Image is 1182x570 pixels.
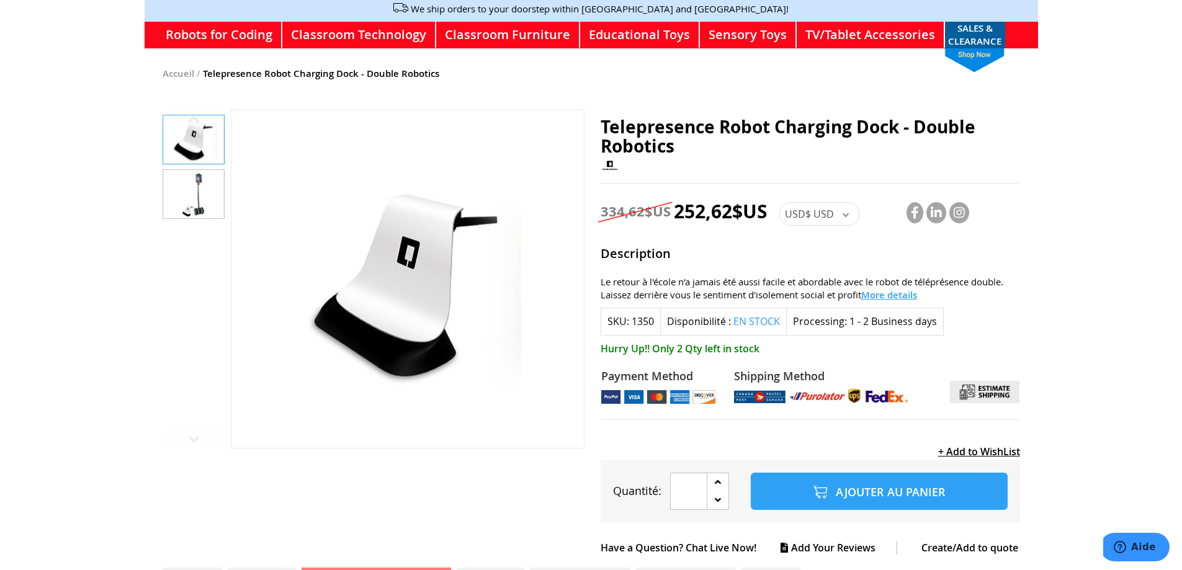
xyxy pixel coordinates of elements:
div: Telepresence Robot Charging Dock - Double Robotics [163,164,225,219]
span: Quantité: [613,483,661,498]
img: calculate estimate shipping [950,381,1019,403]
span: Ajouter au panier [836,484,946,499]
a: SALES & CLEARANCEshop now [945,22,1005,48]
span: Hurry Up!! Only 2 Qty left in stock [601,342,1020,356]
a: Accueil [163,67,194,80]
button: Ajouter au panier [751,473,1007,510]
img: Telepresence Robot Charging Dock - Double Robotics [163,115,224,164]
a: Classroom Technology [282,22,436,48]
a: Have a Question? Chat Live Now! [601,541,778,554]
a: Double Robotics [601,166,619,177]
strong: Processing [793,314,847,328]
a: Create/Add to quote [900,541,1018,554]
span: 252,62$US [674,198,768,224]
div: Disponibilité [660,308,787,336]
div: Telepresence Robot Charging Dock - Double Robotics [163,110,225,164]
strong: Telepresence Robot Charging Dock - Double Robotics [203,67,439,80]
strong: Shipping Method [734,368,908,385]
span: Telepresence Robot Charging Dock - Double Robotics [601,115,975,158]
img: Double Robotics [601,156,619,175]
span: 334,62$US [601,202,671,221]
strong: Payment Method [601,368,716,385]
img: Telepresence Robot Charging Dock - Double Robotics [246,110,568,448]
a: We ship orders to your doorstep within [GEOGRAPHIC_DATA] and [GEOGRAPHIC_DATA]! [411,2,789,15]
span: En stock [733,314,780,328]
a: + Add to WishList [938,445,1020,458]
div: Le retour à l'école n'a jamais été aussi facile et abordable avec le robot de téléprésence double... [601,275,1020,301]
a: Add Your Reviews [781,541,897,554]
a: TV/Tablet Accessories [797,22,945,48]
a: Classroom Furniture [436,22,580,48]
div: 1 - 2 Business days [849,314,937,329]
span: USD [813,207,834,221]
div: USD$ USD [779,202,859,226]
strong: SKU [607,314,629,328]
img: Telepresence Robot Charging Dock - Double Robotics [163,170,224,218]
a: Educational Toys [580,22,700,48]
strong: Description [601,245,1020,266]
a: Sensory Toys [700,22,797,48]
div: 1350 [632,314,654,329]
span: USD$ [785,207,811,221]
span: More details [861,288,917,301]
iframe: Ouvre un widget dans lequel vous pouvez chatter avec l’un de nos agents [1103,533,1170,564]
label: Disponibilité : [667,314,731,328]
a: Robots for Coding [157,22,282,48]
span: shop now [939,48,1011,73]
